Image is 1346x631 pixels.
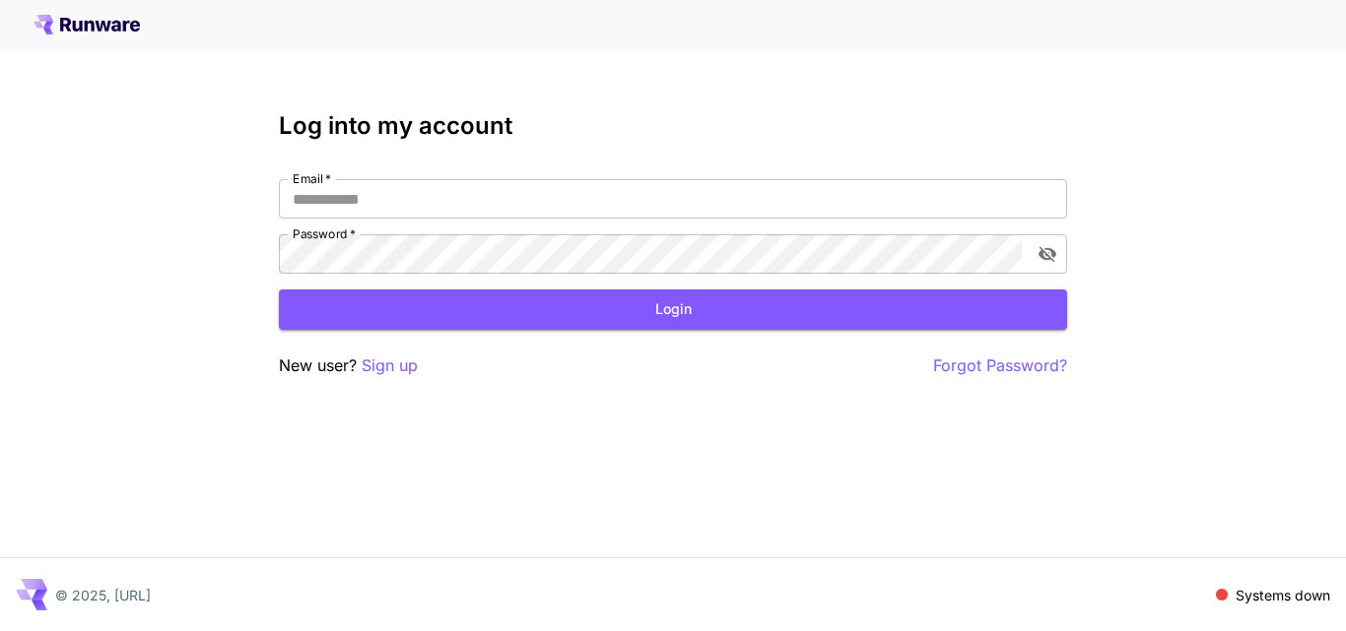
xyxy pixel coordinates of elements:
label: Password [293,225,356,242]
label: Email [293,170,331,187]
p: Systems down [1236,585,1330,605]
p: © 2025, [URL] [55,585,151,605]
button: toggle password visibility [1030,236,1065,272]
h3: Log into my account [279,112,1067,140]
p: New user? [279,353,418,378]
button: Forgot Password? [933,353,1067,378]
button: Sign up [362,353,418,378]
button: Login [279,289,1067,330]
